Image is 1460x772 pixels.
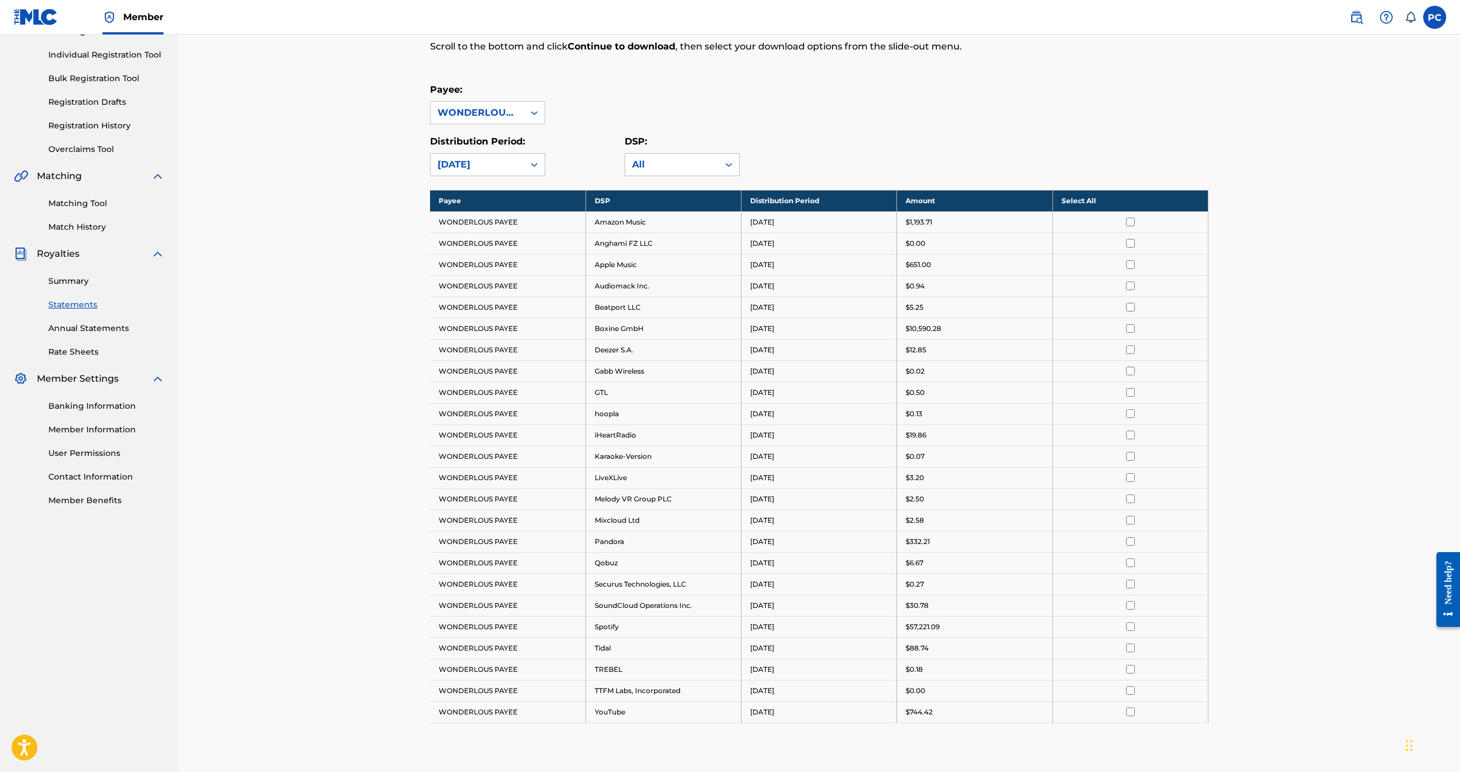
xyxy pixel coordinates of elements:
a: Public Search [1345,6,1368,29]
strong: Continue to download [568,41,675,52]
img: help [1379,10,1393,24]
img: Matching [14,169,28,183]
p: $0.13 [906,409,922,419]
td: WONDERLOUS PAYEE [430,318,585,339]
p: $5.25 [906,302,923,313]
td: Pandora [585,531,741,552]
td: WONDERLOUS PAYEE [430,552,585,573]
td: [DATE] [742,382,897,403]
div: User Menu [1423,6,1446,29]
td: [DATE] [742,467,897,488]
p: $3.20 [906,473,924,483]
td: WONDERLOUS PAYEE [430,509,585,531]
td: WONDERLOUS PAYEE [430,701,585,722]
p: $10,590.28 [906,324,941,334]
p: $0.50 [906,387,925,398]
th: Distribution Period [742,190,897,211]
td: WONDERLOUS PAYEE [430,339,585,360]
td: WONDERLOUS PAYEE [430,467,585,488]
a: Contact Information [48,471,165,483]
td: [DATE] [742,509,897,531]
td: Beatport LLC [585,296,741,318]
td: [DATE] [742,424,897,446]
td: Karaoke-Version [585,446,741,467]
td: Melody VR Group PLC [585,488,741,509]
td: [DATE] [742,360,897,382]
a: Matching Tool [48,197,165,210]
td: Anghami FZ LLC [585,233,741,254]
td: Apple Music [585,254,741,275]
td: WONDERLOUS PAYEE [430,595,585,616]
a: Registration History [48,120,165,132]
td: [DATE] [742,233,897,254]
td: WONDERLOUS PAYEE [430,488,585,509]
td: Audiomack Inc. [585,275,741,296]
span: Royalties [37,247,79,261]
td: hoopla [585,403,741,424]
div: Drag [1406,728,1413,763]
td: [DATE] [742,637,897,659]
p: $19.86 [906,430,926,440]
td: WONDERLOUS PAYEE [430,573,585,595]
td: WONDERLOUS PAYEE [430,211,585,233]
a: Member Benefits [48,495,165,507]
p: $0.00 [906,686,925,696]
img: Royalties [14,247,28,261]
p: $0.07 [906,451,925,462]
span: Matching [37,169,82,183]
td: Qobuz [585,552,741,573]
img: MLC Logo [14,9,58,25]
p: $1,193.71 [906,217,932,227]
div: Notifications [1405,12,1416,23]
p: Scroll to the bottom and click , then select your download options from the slide-out menu. [430,40,1029,54]
td: [DATE] [742,275,897,296]
div: WONDERLOUS PAYEE [438,106,517,120]
td: [DATE] [742,403,897,424]
td: [DATE] [742,296,897,318]
td: [DATE] [742,254,897,275]
td: [DATE] [742,573,897,595]
td: [DATE] [742,446,897,467]
td: [DATE] [742,552,897,573]
p: $744.42 [906,707,933,717]
td: [DATE] [742,211,897,233]
a: Overclaims Tool [48,143,165,155]
td: WONDERLOUS PAYEE [430,424,585,446]
div: All [632,158,712,172]
iframe: Chat Widget [1402,717,1460,772]
a: Rate Sheets [48,346,165,358]
th: Amount [897,190,1052,211]
td: [DATE] [742,616,897,637]
label: Payee: [430,84,462,95]
a: Annual Statements [48,322,165,334]
td: Spotify [585,616,741,637]
img: Member Settings [14,372,28,386]
td: Securus Technologies, LLC [585,573,741,595]
td: YouTube [585,701,741,722]
img: Top Rightsholder [102,10,116,24]
td: [DATE] [742,488,897,509]
td: [DATE] [742,531,897,552]
a: Summary [48,275,165,287]
p: $88.74 [906,643,929,653]
td: Deezer S.A. [585,339,741,360]
th: DSP [585,190,741,211]
td: [DATE] [742,701,897,722]
img: search [1349,10,1363,24]
td: TTFM Labs, Incorporated [585,680,741,701]
p: $0.18 [906,664,923,675]
iframe: Resource Center [1428,543,1460,636]
td: SoundCloud Operations Inc. [585,595,741,616]
p: $30.78 [906,600,929,611]
td: Boxine GmbH [585,318,741,339]
td: WONDERLOUS PAYEE [430,275,585,296]
div: [DATE] [438,158,517,172]
p: $2.58 [906,515,924,526]
td: WONDERLOUS PAYEE [430,446,585,467]
td: WONDERLOUS PAYEE [430,296,585,318]
td: WONDERLOUS PAYEE [430,403,585,424]
a: Match History [48,221,165,233]
td: [DATE] [742,659,897,680]
span: Member Settings [37,372,119,386]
